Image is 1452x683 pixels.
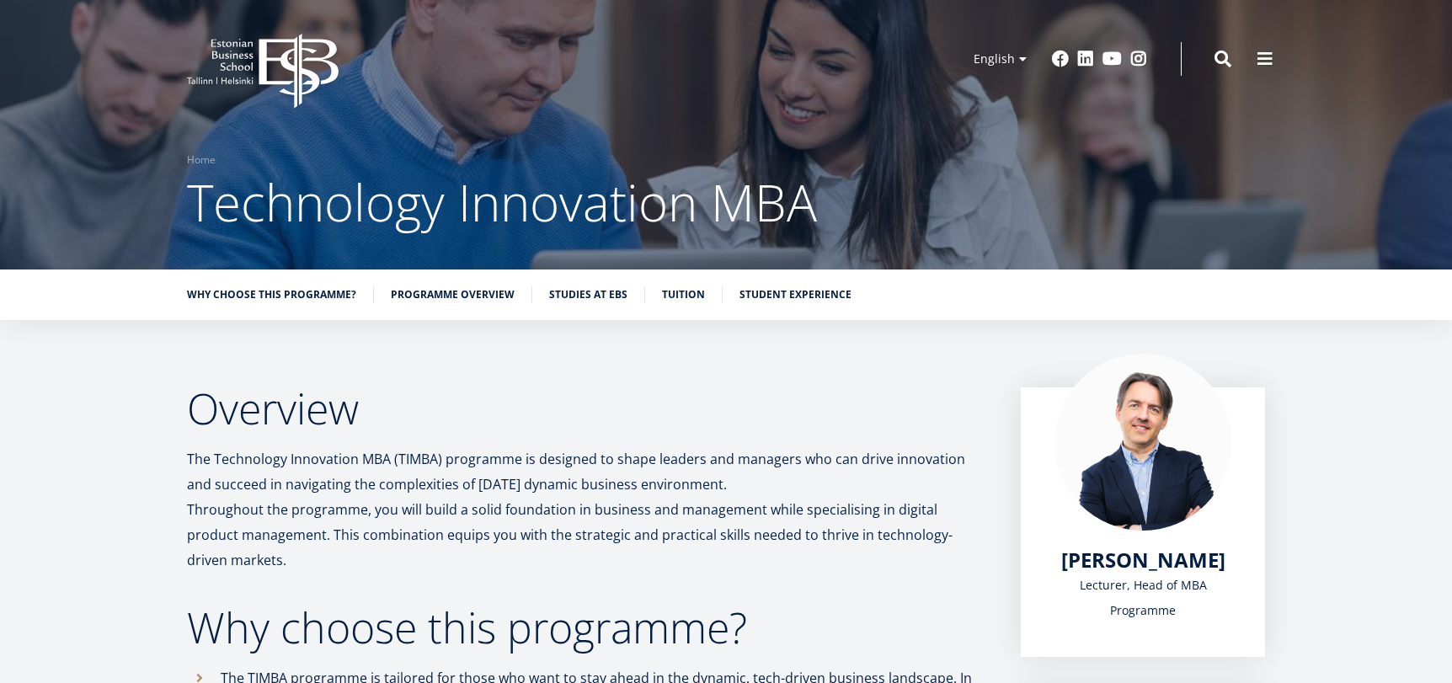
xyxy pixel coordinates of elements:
[1061,547,1225,573] a: [PERSON_NAME]
[662,286,705,303] a: Tuition
[1054,354,1231,531] img: Marko Rillo
[1052,51,1069,67] a: Facebook
[187,446,987,573] p: The Technology Innovation MBA (TIMBA) programme is designed to shape leaders and managers who can...
[1130,51,1147,67] a: Instagram
[1061,546,1225,574] span: [PERSON_NAME]
[187,387,987,430] h2: Overview
[1054,573,1231,623] div: Lecturer, Head of MBA Programme
[187,606,987,648] h2: Why choose this programme?
[1102,51,1122,67] a: Youtube
[391,286,515,303] a: Programme overview
[549,286,627,303] a: Studies at EBS
[1077,51,1094,67] a: Linkedin
[187,286,356,303] a: Why choose this programme?
[739,286,851,303] a: Student experience
[187,152,216,168] a: Home
[187,168,817,237] span: Technology Innovation MBA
